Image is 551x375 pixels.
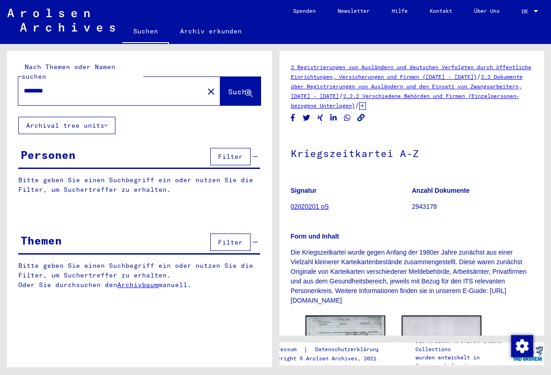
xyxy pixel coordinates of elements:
button: Suche [220,77,261,105]
a: Archivbaum [117,281,158,289]
span: Suche [228,87,251,96]
a: Impressum [267,345,304,354]
a: Datenschutzerklärung [308,345,390,354]
button: Archival tree units [18,117,115,134]
p: Copyright © Arolsen Archives, 2021 [267,354,390,363]
div: | [267,345,390,354]
span: Filter [218,238,243,246]
img: 001.jpg [306,315,385,371]
b: Anzahl Dokumente [412,187,469,194]
img: 002.jpg [402,315,481,371]
img: Arolsen_neg.svg [7,9,115,32]
b: Signatur [291,187,317,194]
button: Copy link [356,112,366,124]
span: DE [522,8,532,15]
a: Suchen [122,20,169,44]
button: Share on WhatsApp [343,112,352,124]
h1: Kriegszeitkartei A-Z [291,132,533,173]
a: Archiv erkunden [169,20,253,42]
mat-icon: close [206,86,217,97]
p: 2943178 [412,202,533,212]
p: Die Kriegszeitkartei wurde gegen Anfang der 1980er Jahre zunächst aus einer Vielzahl kleinerer Ka... [291,248,533,305]
button: Share on Twitter [302,112,311,124]
span: / [477,72,481,81]
div: Themen [21,232,62,249]
p: Bitte geben Sie einen Suchbegriff ein oder nutzen Sie die Filter, um Suchertreffer zu erhalten. O... [18,261,261,290]
button: Filter [210,234,251,251]
div: Personen [21,147,76,163]
p: wurden entwickelt in Partnerschaft mit [415,353,511,370]
span: / [355,101,359,109]
a: 02020201 oS [291,203,329,210]
button: Filter [210,148,251,165]
span: Filter [218,152,243,161]
button: Share on LinkedIn [329,112,338,124]
span: / [339,92,343,100]
button: Share on Xing [316,112,325,124]
img: Zustimmung ändern [511,335,533,357]
a: 2 Registrierungen von Ausländern und deutschen Verfolgten durch öffentliche Einrichtungen, Versic... [291,64,531,80]
a: 2.2 Dokumente über Registrierungen von Ausländern und den Einsatz von Zwangsarbeitern, [DATE] - [... [291,73,523,99]
b: Form und Inhalt [291,233,339,240]
button: Clear [202,82,220,100]
p: Bitte geben Sie einen Suchbegriff ein oder nutzen Sie die Filter, um Suchertreffer zu erhalten. [18,175,260,195]
button: Share on Facebook [288,112,298,124]
mat-label: Nach Themen oder Namen suchen [22,63,115,81]
a: 2.2.2 Verschiedene Behörden und Firmen (Einzelpersonen-bezogene Unterlagen) [291,92,519,109]
p: Die Arolsen Archives Online-Collections [415,337,511,353]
